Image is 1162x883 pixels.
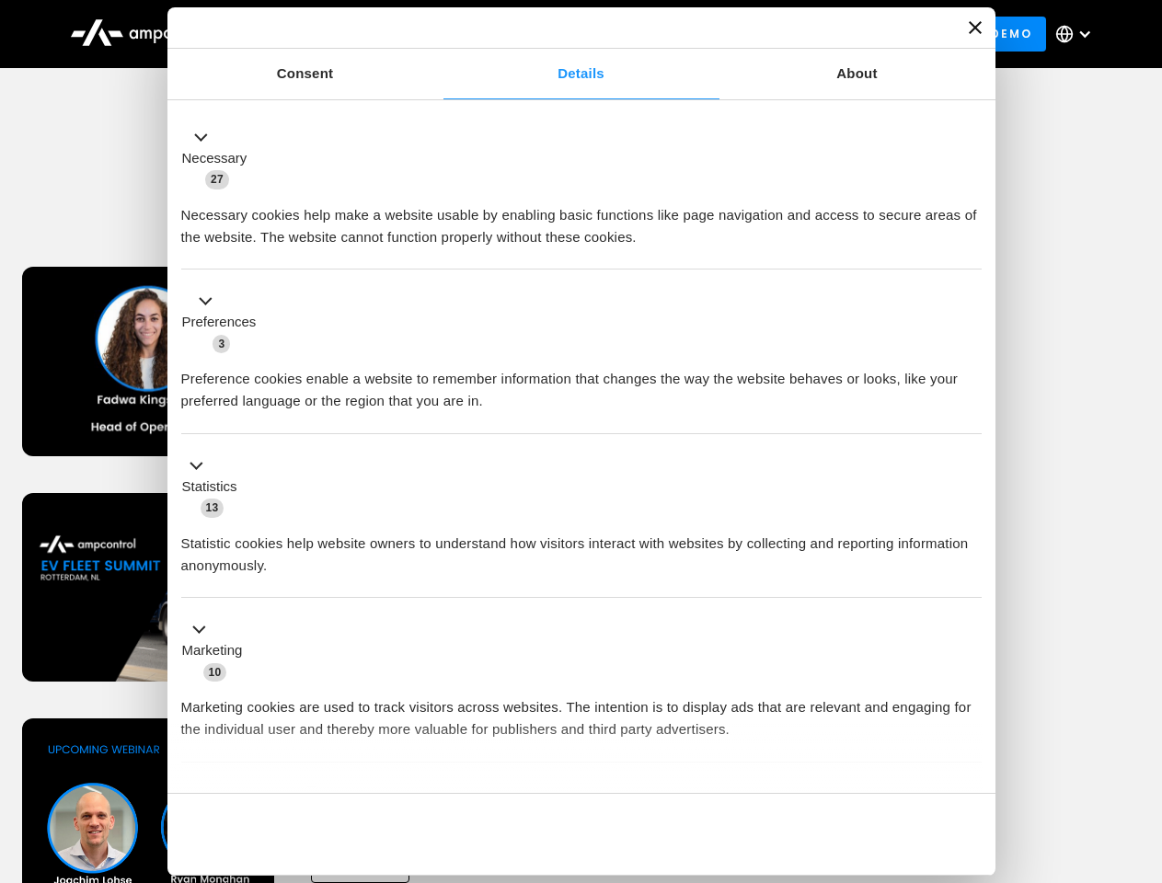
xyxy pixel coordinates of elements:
button: Close banner [969,21,982,34]
button: Unclassified (2) [181,783,332,806]
label: Statistics [182,476,237,498]
label: Preferences [182,312,257,333]
a: Consent [167,49,443,99]
a: Details [443,49,719,99]
button: Okay [717,808,981,861]
span: 3 [213,335,230,353]
label: Necessary [182,148,247,169]
span: 10 [203,663,227,682]
button: Preferences (3) [181,291,268,355]
span: 13 [201,499,224,517]
div: Statistic cookies help website owners to understand how visitors interact with websites by collec... [181,519,982,577]
span: 2 [304,786,321,804]
span: 27 [205,170,229,189]
div: Marketing cookies are used to track visitors across websites. The intention is to display ads tha... [181,682,982,740]
div: Preference cookies enable a website to remember information that changes the way the website beha... [181,354,982,412]
button: Marketing (10) [181,619,254,683]
button: Necessary (27) [181,126,259,190]
a: About [719,49,995,99]
button: Statistics (13) [181,454,248,519]
div: Necessary cookies help make a website usable by enabling basic functions like page navigation and... [181,190,982,248]
label: Marketing [182,640,243,661]
h1: Upcoming Webinars [22,186,1141,230]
